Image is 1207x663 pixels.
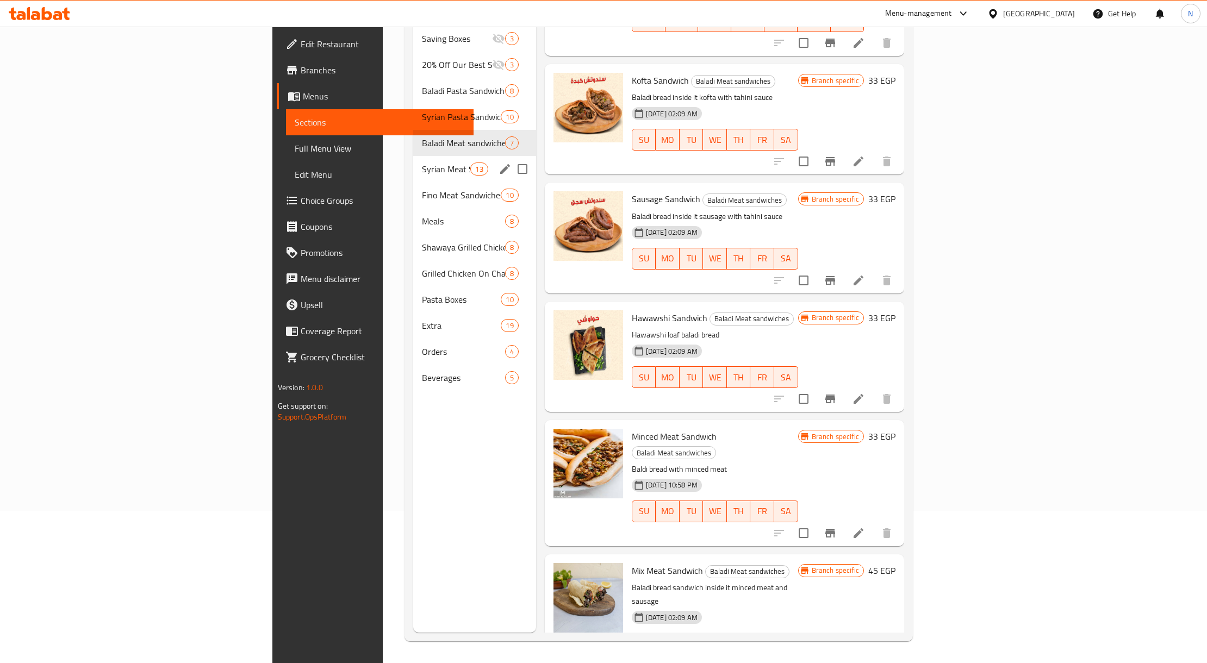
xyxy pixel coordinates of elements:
span: Pasta Boxes [422,293,501,306]
button: WE [703,366,727,388]
span: Branch specific [807,565,863,576]
p: Hawawshi loaf baladi bread [632,328,798,342]
a: Sections [286,109,474,135]
span: 10 [501,190,518,201]
button: MO [656,129,680,151]
a: Edit menu item [852,527,865,540]
button: Branch-specific-item [817,520,843,546]
a: Edit Restaurant [277,31,474,57]
button: SA [774,366,798,388]
a: Edit Menu [286,161,474,187]
div: Shawaya Grilled Chicken8 [413,234,536,260]
span: TH [769,14,793,29]
button: delete [874,386,900,412]
div: Pasta Boxes10 [413,286,536,312]
span: [DATE] 02:09 AM [642,346,702,356]
div: Grilled Chicken On Charcoal8 [413,260,536,286]
span: 10 [501,295,518,305]
button: TU [680,366,704,388]
div: Orders4 [413,339,536,365]
button: SU [632,366,656,388]
div: [GEOGRAPHIC_DATA] [1003,8,1075,20]
button: TH [727,248,751,270]
button: TH [727,129,751,151]
span: Menu disclaimer [301,272,465,285]
h6: 33 EGP [868,191,895,207]
div: Baladi Meat sandwiches [691,75,775,88]
div: Meals8 [413,208,536,234]
span: 8 [506,216,518,227]
span: Get support on: [278,399,328,413]
span: Baladi Meat sandwiches [706,565,789,578]
span: Baladi Meat sandwiches [710,312,793,325]
div: items [505,267,519,280]
span: SA [835,14,860,29]
span: Fino Meat Sandwiches [422,189,501,202]
span: Coverage Report [301,324,465,337]
img: Kofta Sandwich [553,73,623,142]
span: MO [660,503,675,519]
img: Minced Meat Sandwich [553,429,623,498]
div: items [501,189,518,202]
span: FR [755,251,770,266]
div: items [505,84,519,97]
span: TH [731,370,746,385]
span: WE [707,503,723,519]
p: Baladi bread inside it kofta with tahini sauce [632,91,798,104]
span: MO [660,370,675,385]
span: 1.0.0 [306,380,323,395]
span: 3 [506,60,518,70]
span: Hawawshi Sandwich [632,310,707,326]
div: Baladi Meat sandwiches7 [413,130,536,156]
button: TU [680,248,704,270]
span: Select to update [792,32,815,54]
button: Branch-specific-item [817,386,843,412]
img: Hawawshi Sandwich [553,310,623,380]
span: SU [637,370,651,385]
button: delete [874,267,900,293]
div: Syrian Meat Sandwiches13edit [413,156,536,182]
span: Syrian Pasta Sandwiches [422,110,501,123]
a: Grocery Checklist [277,344,474,370]
span: Choice Groups [301,194,465,207]
nav: Menu sections [413,21,536,395]
button: WE [703,248,727,270]
button: SU [632,501,656,522]
a: Edit menu item [852,392,865,405]
span: 19 [501,321,518,331]
span: Sausage Sandwich [632,191,700,207]
span: TH [731,503,746,519]
button: TH [727,366,751,388]
span: SU [637,251,651,266]
span: SA [779,370,794,385]
div: Extra19 [413,312,536,339]
div: 20% Off Our Best Sellers [422,58,492,71]
button: TH [727,501,751,522]
button: MO [656,248,680,270]
span: Meals [422,215,505,228]
div: Baladi Meat sandwiches [702,193,787,207]
span: 13 [471,164,487,174]
button: SA [774,129,798,151]
div: items [505,241,519,254]
span: FR [755,370,770,385]
span: WE [736,14,760,29]
button: WE [703,129,727,151]
span: Saving Boxes [422,32,492,45]
a: Full Menu View [286,135,474,161]
span: WE [707,370,723,385]
span: TU [684,370,699,385]
div: Saving Boxes3 [413,26,536,52]
div: Baladi Pasta Sandwiches [422,84,505,97]
span: FR [802,14,826,29]
a: Menus [277,83,474,109]
span: TU [684,503,699,519]
button: WE [703,501,727,522]
span: Branches [301,64,465,77]
span: Edit Restaurant [301,37,465,51]
div: items [501,110,518,123]
button: FR [750,366,774,388]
